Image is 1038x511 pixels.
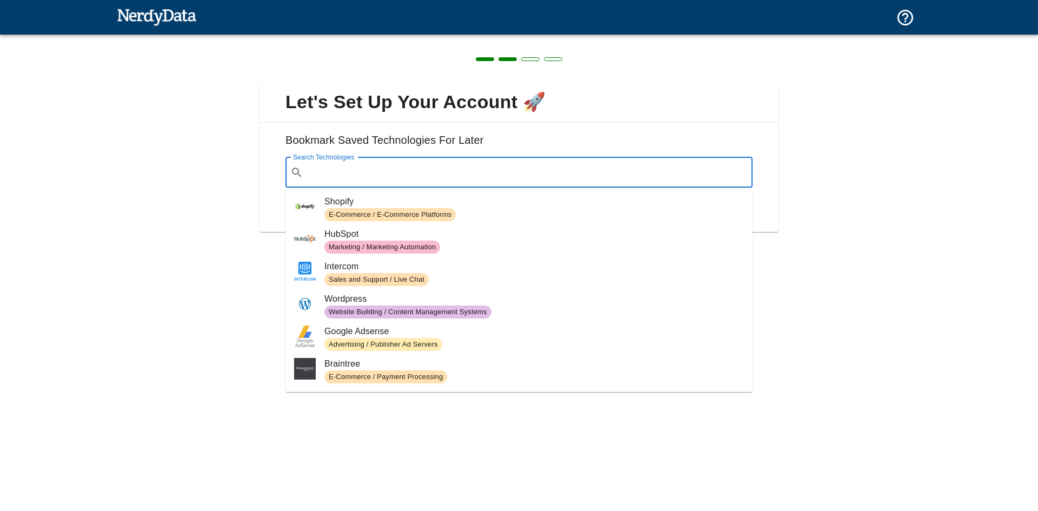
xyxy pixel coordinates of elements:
span: Braintree [324,357,744,370]
button: Support and Documentation [889,2,921,34]
span: Advertising / Publisher Ad Servers [324,340,442,350]
span: Wordpress [324,293,744,306]
span: Website Building / Content Management Systems [324,307,491,317]
span: Shopify [324,195,744,208]
span: Marketing / Marketing Automation [324,242,440,253]
span: Sales and Support / Live Chat [324,275,429,285]
span: HubSpot [324,228,744,241]
span: Intercom [324,260,744,273]
img: NerdyData.com [117,6,196,28]
span: Let's Set Up Your Account 🚀 [268,91,770,114]
span: Google Adsense [324,325,744,338]
span: E-Commerce / E-Commerce Platforms [324,210,456,220]
span: E-Commerce / Payment Processing [324,372,447,382]
span: Woocommerce [324,390,744,403]
h6: Bookmark Saved Technologies For Later [268,131,770,157]
label: Search Technologies [293,152,354,162]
